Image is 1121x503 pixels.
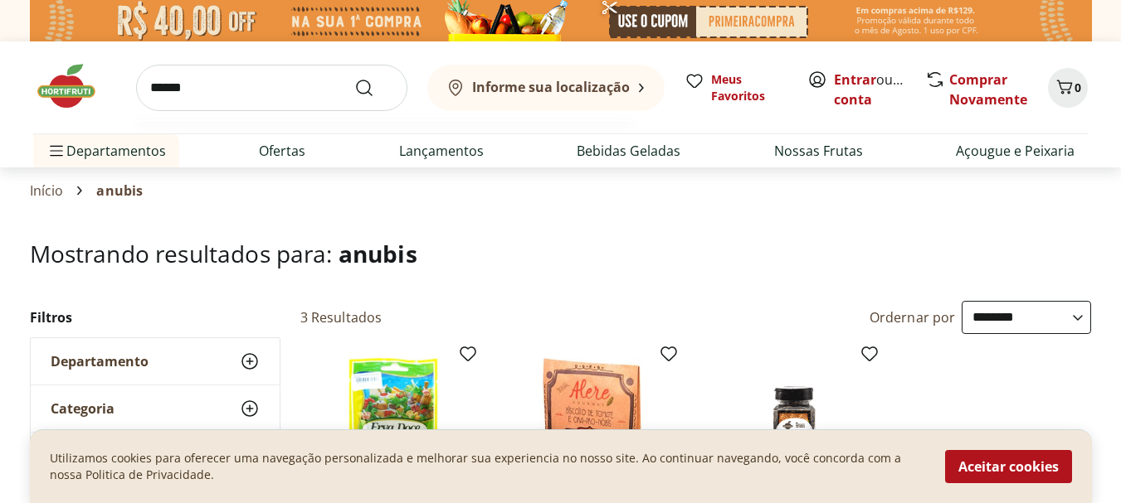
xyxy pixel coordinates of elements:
label: Ordernar por [870,308,956,326]
a: Nossas Frutas [774,141,863,161]
button: Informe sua localização [427,65,665,111]
span: anubis [339,238,417,269]
a: Criar conta [834,70,925,109]
a: Ofertas [259,141,305,161]
a: Comprar Novamente [949,70,1027,109]
button: Menu [46,131,66,171]
h2: Filtros [30,301,280,334]
a: Bebidas Geladas [577,141,680,161]
span: 0 [1075,80,1081,95]
a: Entrar [834,70,876,89]
a: Meus Favoritos [685,71,787,104]
b: Informe sua localização [472,78,630,96]
button: Categoria [31,385,280,432]
input: search [136,65,407,111]
a: Início [30,183,64,198]
span: Meus Favoritos [711,71,787,104]
h2: 3 Resultados [300,308,383,326]
button: Departamento [31,338,280,385]
p: Utilizamos cookies para oferecer uma navegação personalizada e melhorar sua experiencia no nosso ... [50,450,925,483]
span: Categoria [51,400,115,417]
a: Lançamentos [399,141,484,161]
span: anubis [96,183,143,198]
h1: Mostrando resultados para: [30,240,1092,267]
button: Submit Search [354,78,394,98]
button: Aceitar cookies [945,450,1072,483]
img: Hortifruti [33,61,116,111]
span: Departamentos [46,131,166,171]
a: Açougue e Peixaria [956,141,1075,161]
span: Departamento [51,353,149,370]
span: ou [834,70,908,109]
button: Carrinho [1048,68,1088,108]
